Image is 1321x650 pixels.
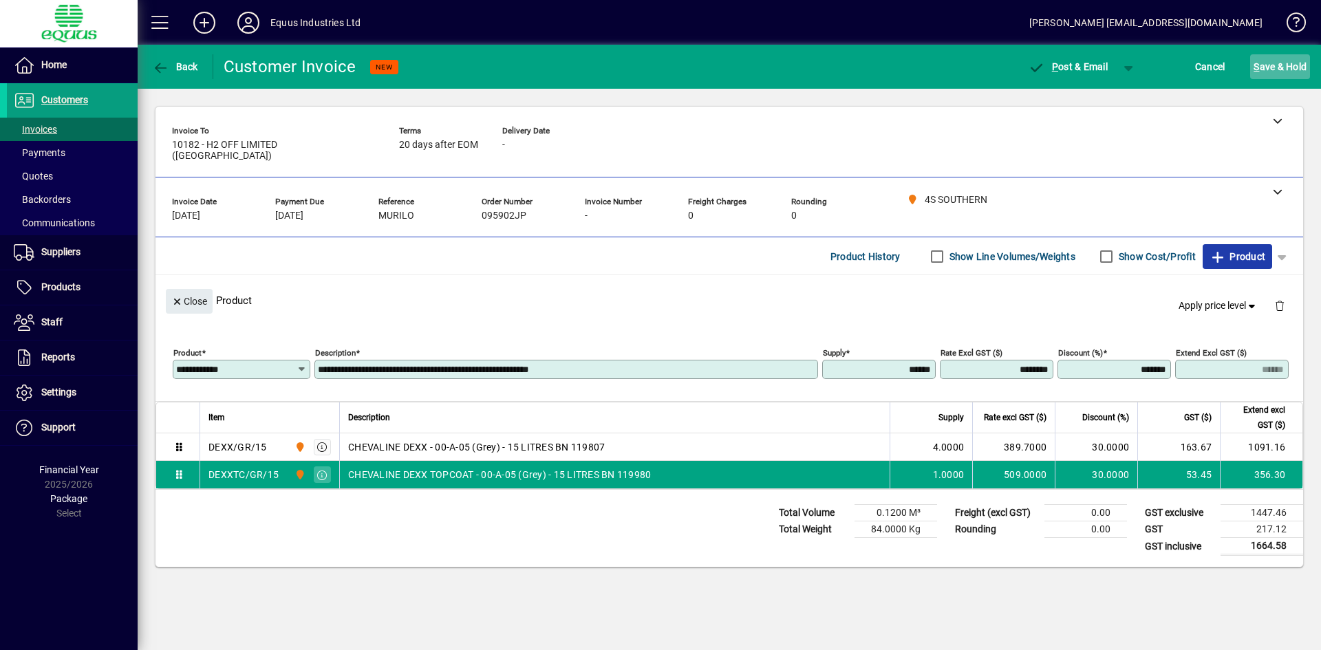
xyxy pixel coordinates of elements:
mat-label: Extend excl GST ($) [1176,348,1247,358]
span: 4S SOUTHERN [291,467,307,482]
div: DEXX/GR/15 [208,440,267,454]
span: 0 [688,210,694,221]
span: Financial Year [39,464,99,475]
a: Products [7,270,138,305]
td: 1447.46 [1221,505,1303,521]
span: Close [171,290,207,313]
td: Total Volume [772,505,855,521]
span: GST ($) [1184,410,1212,425]
button: Close [166,289,213,314]
span: Product History [830,246,901,268]
mat-label: Product [173,348,202,358]
span: [DATE] [172,210,200,221]
button: Product History [825,244,906,269]
a: Home [7,48,138,83]
td: GST exclusive [1138,505,1221,521]
td: 30.0000 [1055,461,1137,488]
span: Reports [41,351,75,362]
span: [DATE] [275,210,303,221]
span: Supply [938,410,964,425]
div: Equus Industries Ltd [270,12,361,34]
a: Settings [7,376,138,410]
app-page-header-button: Back [138,54,213,79]
span: Item [208,410,225,425]
span: Home [41,59,67,70]
a: Communications [7,211,138,235]
a: Suppliers [7,235,138,270]
button: Profile [226,10,270,35]
div: 509.0000 [981,468,1046,481]
button: Product [1203,244,1272,269]
a: Support [7,411,138,445]
label: Show Line Volumes/Weights [947,250,1075,263]
td: GST inclusive [1138,538,1221,555]
td: 217.12 [1221,521,1303,538]
button: Cancel [1192,54,1229,79]
div: DEXXTC/GR/15 [208,468,279,481]
label: Show Cost/Profit [1116,250,1196,263]
div: [PERSON_NAME] [EMAIL_ADDRESS][DOMAIN_NAME] [1029,12,1263,34]
a: Backorders [7,188,138,211]
td: 1091.16 [1220,433,1302,461]
span: Extend excl GST ($) [1229,402,1285,433]
button: Apply price level [1173,294,1264,318]
div: Product [155,275,1303,325]
td: 1664.58 [1221,538,1303,555]
span: - [585,210,588,221]
button: Back [149,54,202,79]
span: Product [1210,246,1265,268]
span: - [502,140,505,151]
div: 389.7000 [981,440,1046,454]
span: Settings [41,387,76,398]
span: Customers [41,94,88,105]
span: P [1052,61,1058,72]
span: Staff [41,316,63,327]
mat-label: Discount (%) [1058,348,1103,358]
span: Products [41,281,80,292]
a: Staff [7,305,138,340]
span: Suppliers [41,246,80,257]
span: 10182 - H2 OFF LIMITED ([GEOGRAPHIC_DATA]) [172,140,378,162]
span: MURILO [378,210,414,221]
a: Payments [7,141,138,164]
span: Apply price level [1179,299,1258,313]
td: 0.00 [1044,505,1127,521]
app-page-header-button: Delete [1263,299,1296,312]
span: ost & Email [1028,61,1108,72]
span: 095902JP [482,210,526,221]
a: Quotes [7,164,138,188]
span: CHEVALINE DEXX TOPCOAT - 00-A-05 (Grey) - 15 LITRES BN 119980 [348,468,651,481]
td: 0.1200 M³ [855,505,937,521]
button: Add [182,10,226,35]
td: Total Weight [772,521,855,538]
button: Post & Email [1021,54,1115,79]
span: Quotes [14,171,53,182]
button: Delete [1263,289,1296,322]
span: Package [50,493,87,504]
a: Reports [7,340,138,375]
span: S [1254,61,1259,72]
td: 163.67 [1137,433,1220,461]
mat-label: Rate excl GST ($) [941,348,1002,358]
td: 30.0000 [1055,433,1137,461]
a: Invoices [7,118,138,141]
span: Support [41,422,76,433]
td: 356.30 [1220,461,1302,488]
a: Knowledge Base [1276,3,1304,47]
span: 4S SOUTHERN [291,440,307,455]
div: Customer Invoice [224,56,356,78]
span: Cancel [1195,56,1225,78]
span: Backorders [14,194,71,205]
span: ave & Hold [1254,56,1307,78]
span: Payments [14,147,65,158]
span: NEW [376,63,393,72]
mat-label: Description [315,348,356,358]
span: 4.0000 [933,440,965,454]
td: 84.0000 Kg [855,521,937,538]
span: 20 days after EOM [399,140,478,151]
mat-label: Supply [823,348,846,358]
span: Back [152,61,198,72]
button: Save & Hold [1250,54,1310,79]
td: 0.00 [1044,521,1127,538]
span: 0 [791,210,797,221]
